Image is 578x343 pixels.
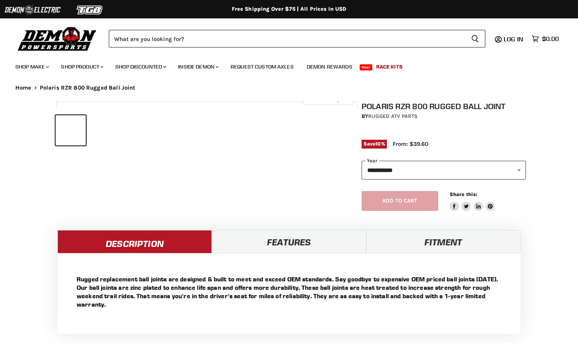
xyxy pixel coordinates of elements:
h1: Polaris RZR 800 Rugged Ball Joint [362,101,526,111]
span: Polaris RZR 800 Rugged Ball Joint [40,85,136,91]
button: Polaris RZR 800 Rugged Ball Joint thumbnail [56,115,86,145]
span: From: $39.60 [393,140,428,147]
a: Home [15,85,31,91]
a: Fitment [366,230,521,253]
a: Shop Make [10,59,54,75]
span: Log in [504,35,523,43]
img: Demon Electric Logo 2 [4,3,61,17]
aside: Share this: [450,191,495,211]
img: TGB Logo 2 [61,3,119,17]
a: Race Kits [370,59,408,75]
a: Log in [500,36,528,42]
span: New! [360,64,373,70]
span: 10 [375,141,381,147]
ul: Main menu [10,56,557,75]
a: Inside Demon [172,59,223,75]
img: Demon Powersports [15,25,99,52]
span: Share this: [450,191,477,197]
a: Request Custom Axles [225,59,300,75]
a: Demon Rewards [301,59,358,75]
a: Shop Product [55,59,108,75]
a: Shop Discounted [110,59,171,75]
a: Rugged ATV Parts [368,113,418,119]
div: by [362,112,526,121]
a: Description [57,230,212,253]
span: Save % [362,140,387,148]
p: Rugged replacement ball joints are designed & built to meet and exceed OEM standards. Say goodbye... [77,275,501,309]
a: Features [212,230,366,253]
a: $0.00 [528,33,563,44]
select: year [362,161,526,180]
button: Search [465,30,485,47]
input: Search [109,30,465,47]
form: Product [109,30,485,47]
span: $0.00 [542,35,559,42]
span: Click to expand [307,96,349,102]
